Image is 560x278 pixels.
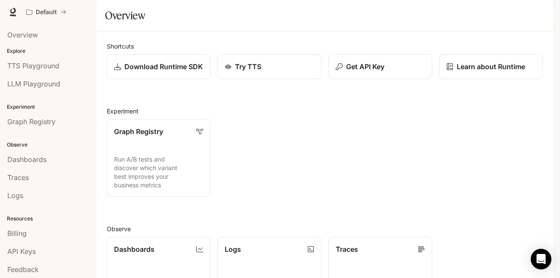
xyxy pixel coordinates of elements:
div: Open Intercom Messenger [531,249,551,269]
a: Try TTS [217,54,321,79]
p: Run A/B tests and discover which variant best improves your business metrics [114,155,203,189]
h2: Shortcuts [107,42,543,51]
p: Traces [336,244,358,254]
h1: Overview [105,7,145,24]
p: Logs [225,244,241,254]
a: Download Runtime SDK [107,54,210,79]
a: Learn about Runtime [439,54,543,79]
h2: Observe [107,224,543,233]
button: All workspaces [22,3,70,21]
p: Learn about Runtime [457,61,525,72]
p: Try TTS [235,61,261,72]
p: Graph Registry [114,126,163,137]
p: Default [36,9,57,16]
p: Get API Key [346,61,384,72]
h2: Experiment [107,107,543,116]
p: Dashboards [114,244,155,254]
button: Get API Key [328,54,432,79]
p: Download Runtime SDK [124,61,203,72]
a: Graph RegistryRun A/B tests and discover which variant best improves your business metrics [107,119,210,197]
